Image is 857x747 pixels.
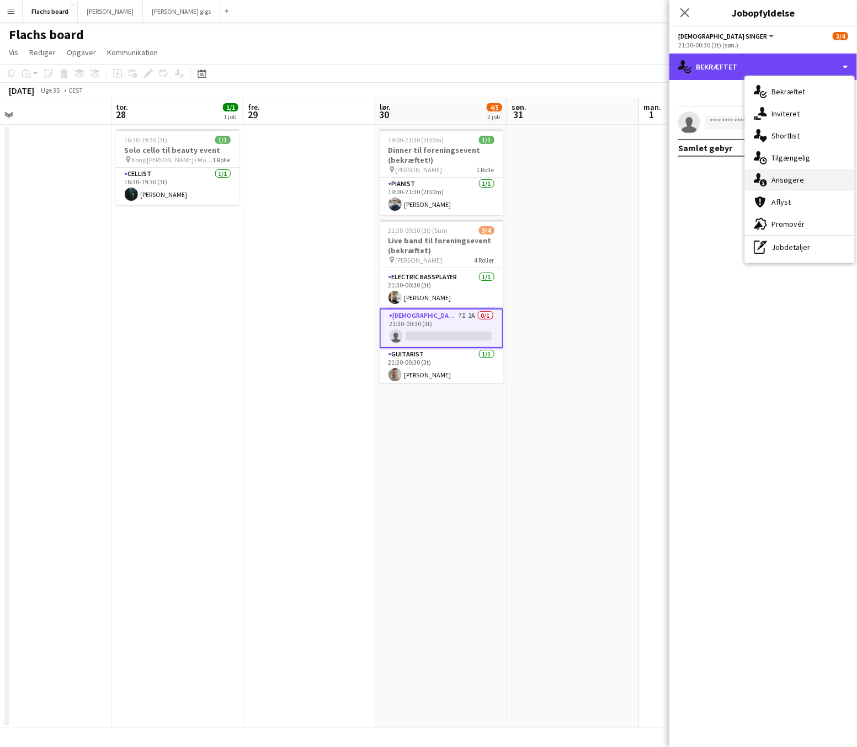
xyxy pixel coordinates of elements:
span: [PERSON_NAME] [396,256,443,264]
span: Opgaver [67,47,96,57]
span: 21:30-00:30 (3t) (Sun) [388,226,448,234]
app-job-card: 19:00-21:30 (2t30m)1/1Dinner til foreningsevent (bekræftet!) [PERSON_NAME]1 RollePianist1/119:00-... [380,129,503,215]
a: Kommunikation [103,45,162,60]
span: tor. [116,102,128,112]
span: Kong [PERSON_NAME] i Magasin på Kongens Nytorv [132,156,213,164]
div: 21:30-00:30 (3t) (søn.) [678,41,848,49]
div: Aflyst [745,191,854,213]
button: Flachs board [23,1,78,22]
div: Bekræftet [745,81,854,103]
span: fre. [248,102,260,112]
span: 3/4 [479,226,494,234]
span: 1/1 [215,136,231,144]
div: Jobdetaljer [745,236,854,258]
div: 1 job [223,113,238,121]
span: 1/1 [223,103,238,111]
button: [PERSON_NAME] [78,1,143,22]
div: Ansøgere [745,169,854,191]
a: Rediger [25,45,60,60]
span: 1 Rolle [477,166,494,174]
div: [DATE] [9,85,34,96]
span: 3/4 [833,32,848,40]
app-card-role: Pianist1/119:00-21:30 (2t30m)[PERSON_NAME] [380,178,503,215]
div: 2 job [487,113,502,121]
span: 16:30-19:30 (3t) [125,136,168,144]
span: Female Singer [678,32,767,40]
div: Tilgængelig [745,147,854,169]
div: Shortlist [745,125,854,147]
div: Inviteret [745,103,854,125]
span: 4 Roller [475,256,494,264]
app-job-card: 16:30-19:30 (3t)1/1Solo cello til beauty event Kong [PERSON_NAME] i Magasin på Kongens Nytorv1 Ro... [116,129,239,205]
span: 29 [246,108,260,121]
h3: Jobopfyldelse [669,6,857,20]
span: Uge 35 [36,86,64,94]
span: 4/5 [487,103,502,111]
span: Vis [9,47,18,57]
h1: Flachs board [9,26,84,43]
app-card-role: Electric Bassplayer1/121:30-00:30 (3t)[PERSON_NAME] [380,271,503,308]
span: Kommunikation [107,47,158,57]
h3: Live band til foreningsevent (bekræftet) [380,236,503,255]
span: 1/1 [479,136,494,144]
button: [PERSON_NAME] gigs [143,1,220,22]
span: 1 Rolle [213,156,231,164]
span: søn. [512,102,526,112]
div: Promovér [745,213,854,235]
app-card-role: Cellist1/116:30-19:30 (3t)[PERSON_NAME] [116,168,239,205]
span: [PERSON_NAME] [396,166,443,174]
span: lør. [380,102,391,112]
app-card-role: Guitarist1/121:30-00:30 (3t)[PERSON_NAME] [380,348,503,386]
a: Opgaver [62,45,100,60]
span: 28 [114,108,128,121]
a: Vis [4,45,23,60]
app-job-card: 21:30-00:30 (3t) (Sun)3/4Live band til foreningsevent (bekræftet) [PERSON_NAME]4 RollerDrummer1/1... [380,220,503,383]
h3: Solo cello til beauty event [116,145,239,155]
span: 1 [642,108,661,121]
h3: Dinner til foreningsevent (bekræftet!) [380,145,503,165]
app-card-role: [DEMOGRAPHIC_DATA] Singer7I2A0/121:30-00:30 (3t) [380,308,503,348]
span: 19:00-21:30 (2t30m) [388,136,444,144]
span: man. [643,102,661,112]
div: Bekræftet [669,54,857,80]
button: [DEMOGRAPHIC_DATA] Singer [678,32,776,40]
div: CEST [68,86,83,94]
span: Rediger [29,47,56,57]
div: Samlet gebyr [678,142,732,153]
span: 31 [510,108,526,121]
span: 30 [378,108,391,121]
